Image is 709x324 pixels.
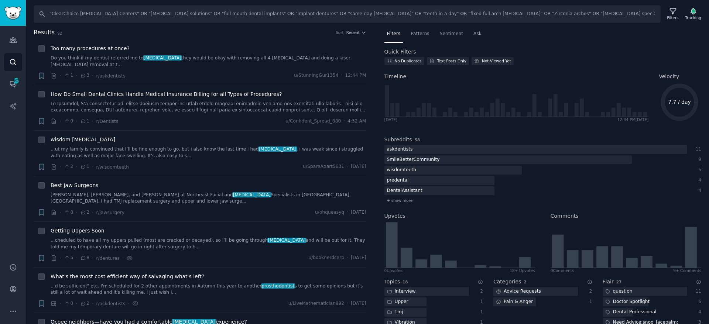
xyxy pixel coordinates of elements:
span: u/booknerdcarp [308,255,344,261]
a: wisdom [MEDICAL_DATA] [51,136,115,144]
span: · [76,208,77,216]
span: [MEDICAL_DATA] [232,192,271,197]
div: Sort [336,30,344,35]
div: Upper [384,297,411,307]
div: Interview [384,287,418,296]
span: · [60,163,61,171]
span: · [76,163,77,171]
h2: Topics [384,278,400,286]
div: Doctor Spotlight [603,297,653,307]
div: 4 [695,309,702,316]
div: Filters [667,15,678,20]
div: 9 [695,156,702,163]
span: Best Jaw Surgeons [51,182,99,189]
div: askdentists [384,145,415,154]
div: question [603,287,635,296]
div: wisdomteeth [384,166,419,175]
span: 1 [80,118,89,125]
span: Too many procedures at once? [51,45,130,52]
a: How Do Small Dental Clinics Handle Medical Insurance Billing for all Types of Procedures? [51,90,282,98]
span: 8 [80,255,89,261]
div: 2 [586,288,592,295]
span: r/askdentists [96,301,125,306]
h2: Flair [603,278,614,286]
span: Sentiment [440,31,463,37]
a: [PERSON_NAME], [PERSON_NAME], and [PERSON_NAME] at Northeast Facial and[MEDICAL_DATA]Specialists ... [51,192,366,205]
div: 1 [477,309,483,316]
span: r/askdentists [96,73,125,79]
a: Getting Uppers Soon [51,227,105,235]
div: 1 [586,299,592,305]
h2: Subreddits [384,136,412,144]
span: · [60,208,61,216]
span: [DATE] [351,163,366,170]
input: Search Keyword [34,5,661,23]
a: ...ut my family is convinced that I’ll be fine enough to go. but i also know the last time i had[... [51,146,366,159]
span: Filters [387,31,401,37]
span: · [92,300,93,307]
span: 27 [616,280,622,284]
span: · [76,72,77,80]
span: 3 [80,72,89,79]
span: [MEDICAL_DATA] [143,55,182,61]
span: · [347,255,348,261]
div: 2 [477,288,483,295]
span: · [92,208,93,216]
span: · [76,254,77,262]
span: · [343,118,345,125]
a: 992 [4,75,22,93]
span: [DATE] [351,209,366,216]
span: Timeline [384,73,407,80]
span: · [347,300,348,307]
div: 11 [695,288,702,295]
span: 1 [80,163,89,170]
span: 2 [64,163,73,170]
div: 11 [695,146,702,153]
span: Patterns [411,31,429,37]
div: 9+ Comments [673,268,701,273]
span: 12:44 PM [345,72,366,79]
span: u/Confident_Spread_880 [285,118,341,125]
div: 4 [695,187,702,194]
a: Do you think if my dentist referred me to[MEDICAL_DATA]they would be okay with removing all 4 [ME... [51,55,366,68]
span: 92 [57,31,62,35]
div: 0 Comment s [551,268,574,273]
div: 6 [695,299,702,305]
span: u/SpareApart5631 [303,163,344,170]
span: 58 [415,138,420,142]
text: 7.7 / day [668,99,691,105]
span: · [92,117,93,125]
span: · [92,254,93,262]
div: SmileBetterCommunity [384,155,442,165]
div: DentalAssistant [384,186,425,196]
span: 2 [80,209,89,216]
button: Recent [346,30,366,35]
span: + show more [387,198,413,203]
span: 0 [64,300,73,307]
a: ...cheduled to have all my uppers pulled (most are cracked or decayed), so I’ll be going through[... [51,237,366,250]
span: 0 [64,118,73,125]
h2: Categories [493,278,521,286]
span: [DATE] [351,300,366,307]
div: Tracking [685,15,701,20]
span: · [128,300,129,307]
span: Results [34,28,55,37]
div: Tmj [384,308,406,317]
div: 5 [695,167,702,173]
div: [DATE] [384,117,398,122]
a: ...d be sufficient" etc. I'm scheduled for 2 other appointments in Autumn this year to anotherpro... [51,283,366,296]
span: 2 [80,300,89,307]
span: 4:32 AM [347,118,366,125]
span: · [92,163,93,171]
span: [MEDICAL_DATA] [267,238,306,243]
span: u/ohqueasyq [315,209,344,216]
div: 18+ Upvotes [510,268,535,273]
a: What's the most cost efficient way of salvaging what's left? [51,273,204,280]
h2: Upvotes [384,212,405,220]
span: · [60,72,61,80]
span: r/Dentists [96,119,118,124]
span: r/jawsurgery [96,210,124,215]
